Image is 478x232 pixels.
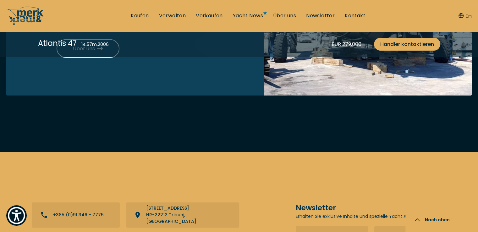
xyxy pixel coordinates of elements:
a: Verwalten [159,12,186,19]
button: En [459,12,472,20]
div: EUR 279.000 [332,40,361,48]
a: Newsletter [306,12,335,19]
a: Verkaufen [196,12,223,19]
div: Atlantis 47 [38,38,77,49]
a: Kaufen [131,12,149,19]
button: Nach oben [405,207,459,232]
a: Händler kontaktieren [374,38,440,51]
p: Erhalten Sie exklusive Inhalte und spezielle Yacht Angebote! [296,213,447,220]
a: View directions on a map [126,202,239,228]
button: Show Accessibility Preferences [6,205,27,226]
a: Kontakt [345,12,365,19]
h5: Newsletter [296,202,447,213]
a: Über uns [273,12,296,19]
span: Händler kontaktieren [380,40,434,48]
div: 14.57 m , 2006 [81,41,109,48]
p: +385 (0)91 346 - 7775 [53,212,104,218]
a: Yacht News [233,12,263,19]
